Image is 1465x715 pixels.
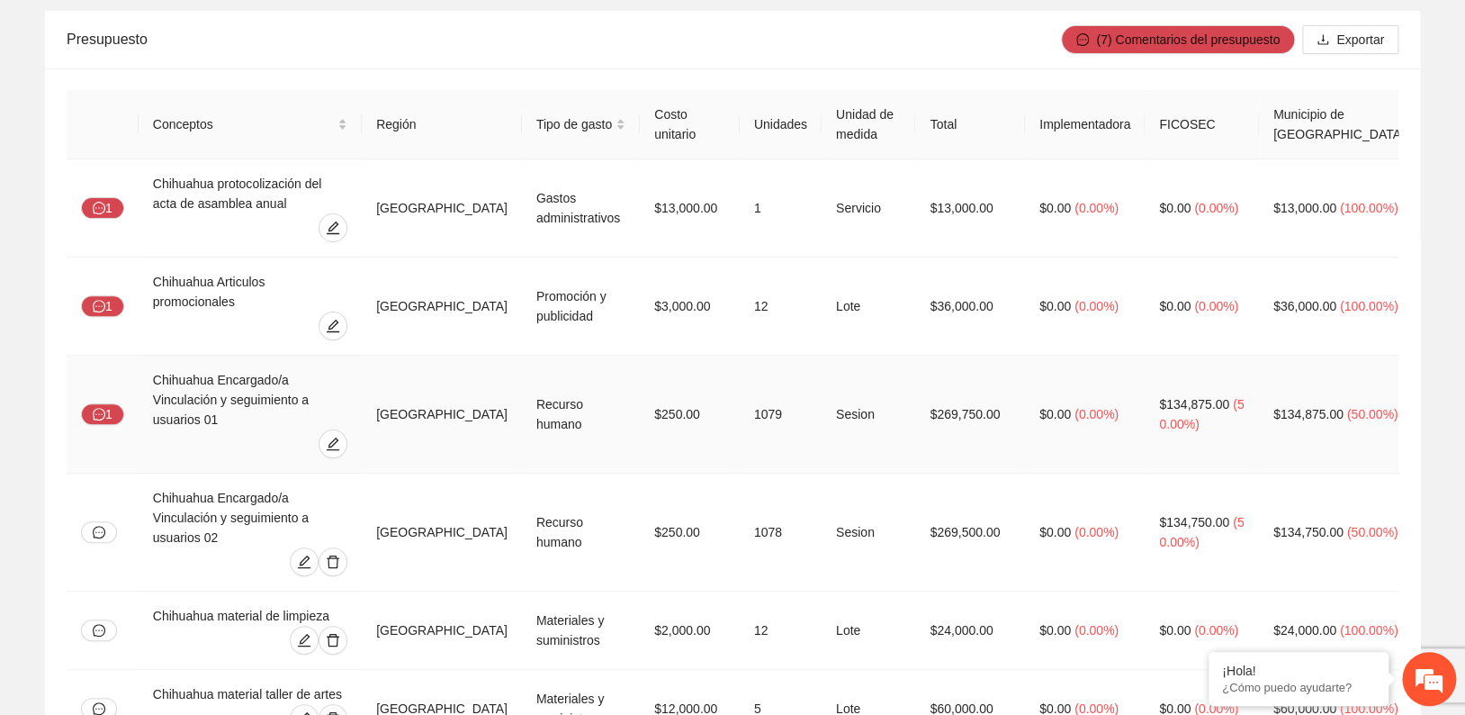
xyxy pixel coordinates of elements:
[81,521,117,543] button: message
[319,633,346,647] span: delete
[93,408,105,422] span: message
[640,159,740,258] td: $13,000.00
[1194,201,1238,215] span: ( 0.00% )
[153,174,347,213] div: Chihuahua protocolización del acta de asamblea anual
[915,90,1025,159] th: Total
[153,606,347,626] div: Chihuahua material de limpieza
[1273,623,1336,638] span: $24,000.00
[81,295,124,317] button: message1
[640,90,740,159] th: Costo unitario
[822,90,916,159] th: Unidad de medida
[291,555,318,569] span: edit
[1347,407,1398,421] span: ( 50.00% )
[1039,407,1071,421] span: $0.00
[319,437,346,451] span: edit
[1159,515,1229,529] span: $134,750.00
[93,702,105,715] span: message
[1340,201,1398,215] span: ( 100.00% )
[319,312,347,340] button: edit
[67,14,1061,65] div: Presupuesto
[536,114,612,134] span: Tipo de gasto
[1061,25,1295,54] button: message(7) Comentarios del presupuesto
[93,526,105,539] span: message
[1273,525,1344,539] span: $134,750.00
[740,592,822,670] td: 12
[81,403,124,425] button: message1
[522,356,640,474] td: Recurso humano
[1039,525,1071,539] span: $0.00
[1340,299,1398,313] span: ( 100.00% )
[1039,201,1071,215] span: $0.00
[915,592,1025,670] td: $24,000.00
[1096,30,1280,50] span: (7) Comentarios del presupuesto
[1159,201,1191,215] span: $0.00
[1159,397,1229,412] span: $134,875.00
[93,300,105,314] span: message
[1222,681,1375,694] p: ¿Cómo puedo ayudarte?
[1259,90,1425,159] th: Municipio de [GEOGRAPHIC_DATA]
[295,9,338,52] div: Minimizar ventana de chat en vivo
[740,159,822,258] td: 1
[915,474,1025,592] td: $269,500.00
[822,356,916,474] td: Sesion
[822,258,916,356] td: Lote
[1273,299,1336,313] span: $36,000.00
[1340,623,1398,638] span: ( 100.00% )
[1074,299,1119,313] span: ( 0.00% )
[81,620,117,641] button: message
[522,90,640,159] th: Tipo de gasto
[740,474,822,592] td: 1078
[522,258,640,356] td: Promoción y publicidad
[1039,623,1071,638] span: $0.00
[1273,201,1336,215] span: $13,000.00
[740,258,822,356] td: 12
[1074,407,1119,421] span: ( 0.00% )
[319,319,346,333] span: edit
[1076,33,1089,48] span: message
[319,626,347,655] button: delete
[362,356,522,474] td: [GEOGRAPHIC_DATA]
[1194,623,1238,638] span: ( 0.00% )
[153,488,347,548] div: Chihuahua Encargado/a Vinculación y seguimiento a usuarios 02
[153,272,347,312] div: Chihuahua Articulos promocionales
[319,213,347,242] button: edit
[290,626,319,655] button: edit
[1159,623,1191,638] span: $0.00
[362,258,522,356] td: [GEOGRAPHIC_DATA]
[93,202,105,216] span: message
[290,548,319,576] button: edit
[1336,30,1384,50] span: Exportar
[93,624,105,637] span: message
[1302,25,1398,54] button: downloadExportar
[522,592,640,670] td: Materiales y suministros
[915,258,1025,356] td: $36,000.00
[1222,664,1375,678] div: ¡Hola!
[319,548,347,576] button: delete
[522,159,640,258] td: Gastos administrativos
[9,492,343,555] textarea: Escriba su mensaje y pulse “Intro”
[1194,299,1238,313] span: ( 0.00% )
[153,370,347,430] div: Chihuahua Encargado/a Vinculación y seguimiento a usuarios 01
[1039,299,1071,313] span: $0.00
[139,90,362,159] th: Conceptos
[822,474,916,592] td: Sesion
[740,90,822,159] th: Unidades
[94,92,302,115] div: Chatee con nosotros ahora
[1347,525,1398,539] span: ( 50.00% )
[153,684,347,704] div: Chihuahua material taller de artes
[640,474,740,592] td: $250.00
[640,258,740,356] td: $3,000.00
[362,159,522,258] td: [GEOGRAPHIC_DATA]
[1074,525,1119,539] span: ( 0.00% )
[1145,90,1259,159] th: FICOSEC
[822,159,916,258] td: Servicio
[522,474,640,592] td: Recurso humano
[740,356,822,474] td: 1079
[822,592,916,670] td: Lote
[362,474,522,592] td: [GEOGRAPHIC_DATA]
[319,555,346,569] span: delete
[915,159,1025,258] td: $13,000.00
[1025,90,1145,159] th: Implementadora
[1273,407,1344,421] span: $134,875.00
[1317,33,1329,48] span: download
